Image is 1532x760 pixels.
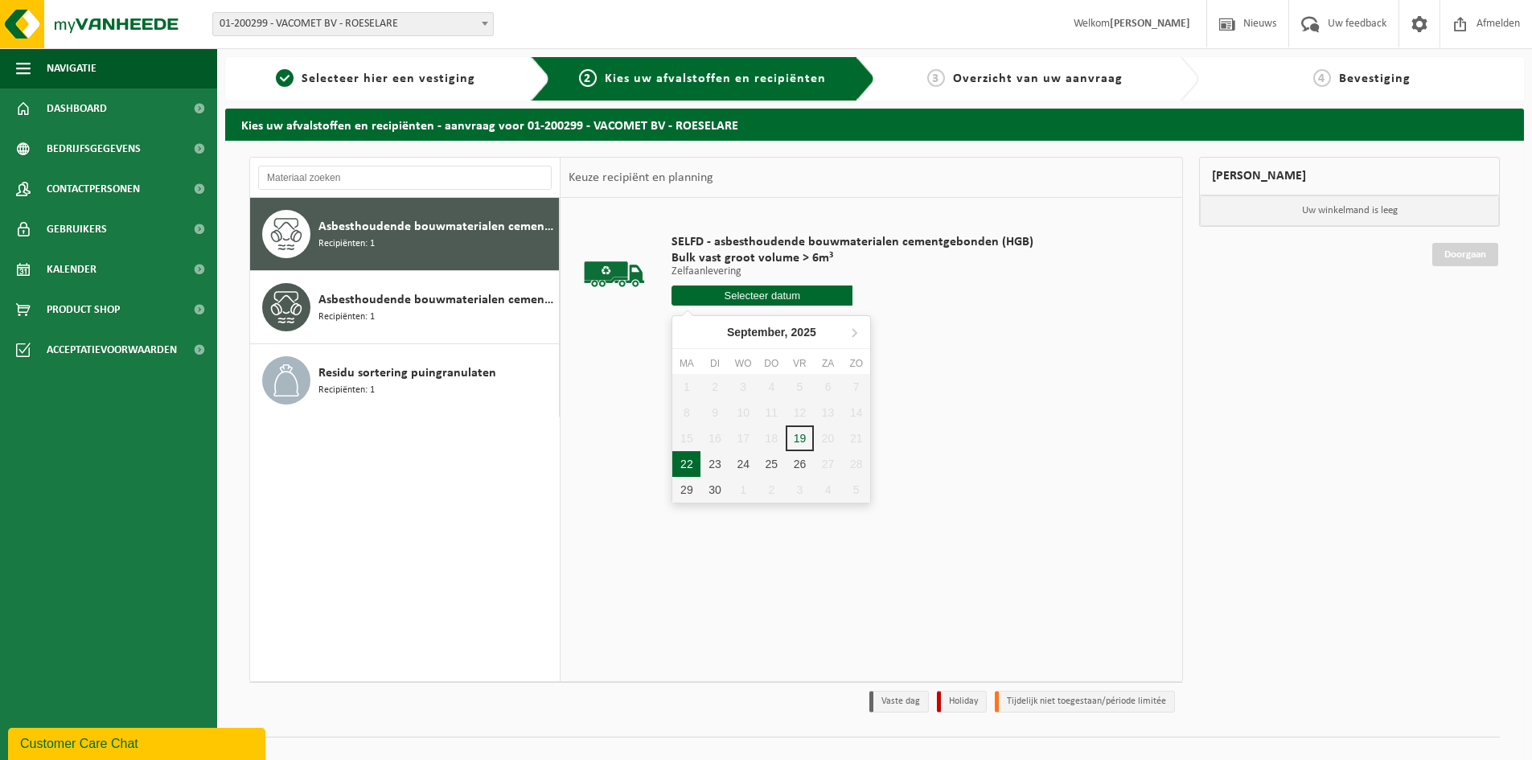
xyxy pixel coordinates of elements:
span: Recipiënten: 1 [318,236,375,252]
p: Uw winkelmand is leeg [1200,195,1499,226]
div: 29 [672,477,700,503]
div: 24 [729,451,758,477]
span: Bulk vast groot volume > 6m³ [672,250,1033,266]
span: Asbesthoudende bouwmaterialen cementgebonden (hechtgebonden) [318,217,555,236]
div: 26 [786,451,814,477]
div: 3 [786,477,814,503]
span: 2 [579,69,597,87]
span: 01-200299 - VACOMET BV - ROESELARE [212,12,494,36]
span: Recipiënten: 1 [318,383,375,398]
span: Acceptatievoorwaarden [47,330,177,370]
input: Selecteer datum [672,286,852,306]
span: Overzicht van uw aanvraag [953,72,1123,85]
span: 4 [1313,69,1331,87]
input: Materiaal zoeken [258,166,552,190]
div: 30 [700,477,729,503]
button: Asbesthoudende bouwmaterialen cementgebonden met isolatie(hechtgebonden) Recipiënten: 1 [250,271,560,344]
span: 01-200299 - VACOMET BV - ROESELARE [213,13,493,35]
div: 23 [700,451,729,477]
iframe: chat widget [8,725,269,760]
span: Contactpersonen [47,169,140,209]
div: vr [786,355,814,372]
div: di [700,355,729,372]
div: wo [729,355,758,372]
span: Selecteer hier een vestiging [302,72,475,85]
div: do [758,355,786,372]
strong: [PERSON_NAME] [1110,18,1190,30]
button: Residu sortering puingranulaten Recipiënten: 1 [250,344,560,417]
div: [PERSON_NAME] [1199,157,1500,195]
li: Vaste dag [869,691,929,713]
span: Navigatie [47,48,97,88]
span: 3 [927,69,945,87]
i: 2025 [791,327,816,338]
span: Dashboard [47,88,107,129]
span: Residu sortering puingranulaten [318,364,496,383]
div: za [814,355,842,372]
span: Recipiënten: 1 [318,310,375,325]
div: 1 [729,477,758,503]
a: Doorgaan [1432,243,1498,266]
span: Asbesthoudende bouwmaterialen cementgebonden met isolatie(hechtgebonden) [318,290,555,310]
div: zo [842,355,870,372]
div: ma [672,355,700,372]
div: Keuze recipiënt en planning [561,158,721,198]
div: 22 [672,451,700,477]
h2: Kies uw afvalstoffen en recipiënten - aanvraag voor 01-200299 - VACOMET BV - ROESELARE [225,109,1524,140]
span: SELFD - asbesthoudende bouwmaterialen cementgebonden (HGB) [672,234,1033,250]
span: Kies uw afvalstoffen en recipiënten [605,72,826,85]
div: September, [721,319,823,345]
li: Tijdelijk niet toegestaan/période limitée [995,691,1175,713]
div: 25 [758,451,786,477]
div: 2 [758,477,786,503]
span: 1 [276,69,294,87]
li: Holiday [937,691,987,713]
span: Kalender [47,249,97,290]
span: Gebruikers [47,209,107,249]
span: Product Shop [47,290,120,330]
a: 1Selecteer hier een vestiging [233,69,518,88]
p: Zelfaanlevering [672,266,1033,277]
div: 19 [786,425,814,451]
button: Asbesthoudende bouwmaterialen cementgebonden (hechtgebonden) Recipiënten: 1 [250,198,560,271]
span: Bevestiging [1339,72,1411,85]
span: Bedrijfsgegevens [47,129,141,169]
